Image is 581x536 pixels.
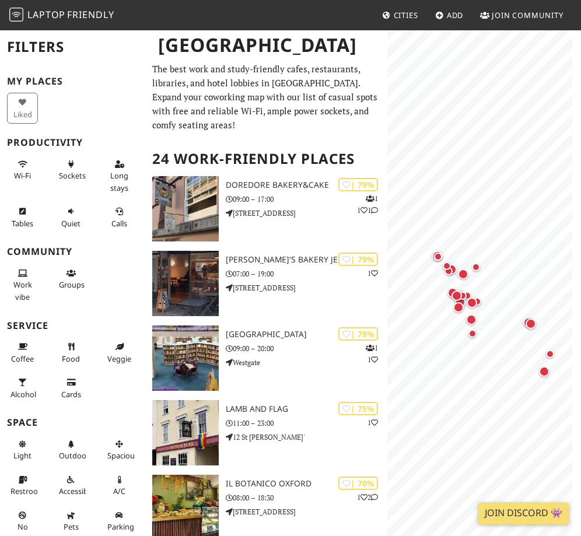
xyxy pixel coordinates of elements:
[451,288,466,303] div: Map marker
[226,418,387,429] p: 11:00 – 23:00
[55,470,86,501] button: Accessible
[537,364,552,379] div: Map marker
[226,180,387,190] h3: DoreDore Bakery&Cake
[107,450,138,461] span: Spacious
[226,255,387,265] h3: [PERSON_NAME]'s Bakery Jericho
[13,279,32,302] span: People working
[226,492,387,503] p: 08:00 – 18:30
[145,325,387,391] a: Oxfordshire County Library | 78% 11 [GEOGRAPHIC_DATA] 09:00 – 20:00 Westgate
[9,8,23,22] img: LaptopFriendly
[367,417,378,428] p: 1
[338,178,378,191] div: | 79%
[456,267,471,282] div: Map marker
[7,337,38,368] button: Coffee
[226,330,387,339] h3: [GEOGRAPHIC_DATA]
[59,279,85,290] span: Group tables
[67,8,114,21] span: Friendly
[449,288,464,303] div: Map marker
[7,137,138,148] h3: Productivity
[55,435,86,465] button: Outdoor
[338,253,378,266] div: | 79%
[9,5,114,26] a: LaptopFriendly LaptopFriendly
[152,400,219,465] img: Lamb and Flag
[55,373,86,404] button: Cards
[10,389,36,400] span: Alcohol
[27,8,65,21] span: Laptop
[7,76,138,87] h3: My Places
[12,218,33,229] span: Work-friendly tables
[59,486,94,496] span: Accessible
[492,10,563,20] span: Join Community
[226,268,387,279] p: 07:00 – 19:00
[7,320,138,331] h3: Service
[152,141,380,177] h2: 24 Work-Friendly Places
[152,325,219,391] img: Oxfordshire County Library
[62,353,80,364] span: Food
[226,432,387,443] p: 12 St [PERSON_NAME]'
[55,337,86,368] button: Food
[469,260,483,274] div: Map marker
[338,327,378,341] div: | 78%
[107,353,131,364] span: Veggie
[110,170,128,192] span: Long stays
[431,250,445,264] div: Map marker
[466,327,480,341] div: Map marker
[7,470,38,501] button: Restroom
[226,343,387,354] p: 09:00 – 20:00
[104,155,135,197] button: Long stays
[357,193,378,215] p: 1 1 1
[445,285,460,300] div: Map marker
[464,312,479,327] div: Map marker
[61,389,81,400] span: Credit cards
[226,479,387,489] h3: Il Botanico Oxford
[145,400,387,465] a: Lamb and Flag | 75% 1 Lamb and Flag 11:00 – 23:00 12 St [PERSON_NAME]'
[7,202,38,233] button: Tables
[59,170,86,181] span: Power sockets
[152,251,219,316] img: GAIL's Bakery Jericho
[104,202,135,233] button: Calls
[11,353,34,364] span: Coffee
[226,194,387,205] p: 09:00 – 17:00
[149,29,385,61] h1: [GEOGRAPHIC_DATA]
[10,486,45,496] span: Restroom
[7,417,138,428] h3: Space
[523,316,538,331] div: Map marker
[447,10,464,20] span: Add
[394,10,418,20] span: Cities
[451,300,466,315] div: Map marker
[152,62,380,132] p: The best work and study-friendly cafes, restaurants, libraries, and hotel lobbies in [GEOGRAPHIC_...
[430,5,468,26] a: Add
[7,155,38,185] button: Wi-Fi
[543,347,557,361] div: Map marker
[440,259,454,273] div: Map marker
[145,251,387,316] a: GAIL's Bakery Jericho | 79% 1 [PERSON_NAME]'s Bakery Jericho 07:00 – 19:00 [STREET_ADDRESS]
[107,521,134,532] span: Parking
[521,315,536,330] div: Map marker
[7,435,38,465] button: Light
[367,268,378,279] p: 1
[430,248,445,264] div: Map marker
[59,450,89,461] span: Outdoor area
[464,295,480,310] div: Map marker
[64,521,79,532] span: Pet friendly
[478,502,569,524] a: Join Discord 👾
[113,486,125,496] span: Air conditioned
[7,29,138,65] h2: Filters
[14,170,31,181] span: Stable Wi-Fi
[338,477,378,490] div: | 70%
[226,357,387,368] p: Westgate
[470,295,484,309] div: Map marker
[152,176,219,241] img: DoreDore Bakery&Cake
[226,282,387,293] p: [STREET_ADDRESS]
[338,402,378,415] div: | 75%
[226,208,387,219] p: [STREET_ADDRESS]
[61,218,80,229] span: Quiet
[55,155,86,185] button: Sockets
[104,470,135,501] button: A/C
[7,246,138,257] h3: Community
[104,435,135,465] button: Spacious
[226,506,387,517] p: [STREET_ADDRESS]
[7,264,38,306] button: Work vibe
[55,264,86,295] button: Groups
[104,337,135,368] button: Veggie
